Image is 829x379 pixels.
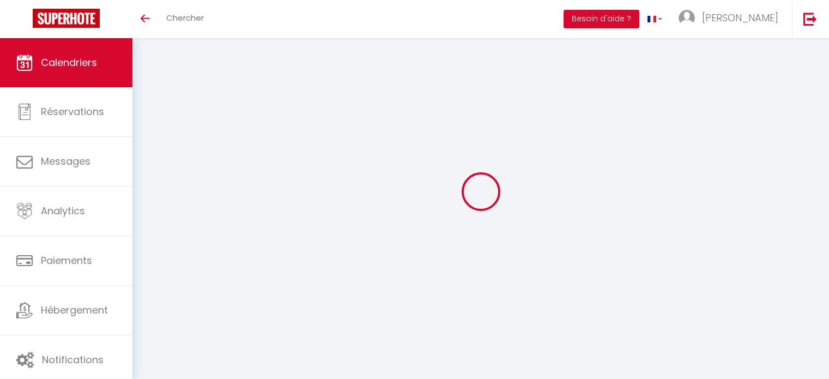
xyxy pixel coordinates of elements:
[41,154,90,168] span: Messages
[564,10,639,28] button: Besoin d'aide ?
[41,204,85,218] span: Analytics
[803,12,817,26] img: logout
[41,56,97,69] span: Calendriers
[702,11,778,25] span: [PERSON_NAME]
[41,254,92,267] span: Paiements
[679,10,695,26] img: ...
[41,303,108,317] span: Hébergement
[42,353,104,366] span: Notifications
[166,12,204,23] span: Chercher
[41,105,104,118] span: Réservations
[33,9,100,28] img: Super Booking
